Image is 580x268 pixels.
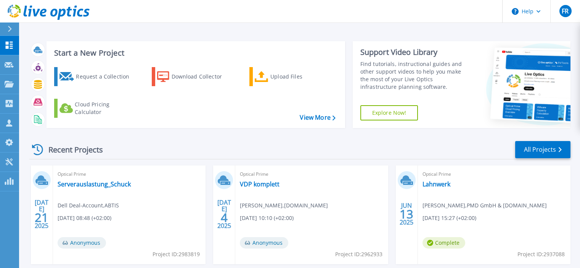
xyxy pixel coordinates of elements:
span: FR [562,8,569,14]
span: [PERSON_NAME] , PMD GmbH & [DOMAIN_NAME] [423,201,547,210]
div: [DATE] 2025 [217,200,231,228]
a: All Projects [515,141,570,158]
span: 21 [35,214,48,221]
h3: Start a New Project [54,49,335,57]
a: VDP komplett [240,180,280,188]
span: 4 [221,214,228,221]
span: Project ID: 2983819 [153,250,200,258]
span: Optical Prime [423,170,566,178]
span: 13 [400,211,413,217]
div: Request a Collection [76,69,137,84]
span: Complete [423,237,465,249]
span: [DATE] 10:10 (+02:00) [240,214,294,222]
div: Recent Projects [29,140,113,159]
div: [DATE] 2025 [34,200,49,228]
span: Project ID: 2937088 [517,250,565,258]
span: [PERSON_NAME] , [DOMAIN_NAME] [240,201,328,210]
a: Upload Files [249,67,334,86]
span: Optical Prime [58,170,201,178]
a: Explore Now! [360,105,418,120]
span: Dell Deal-Account , ABTIS [58,201,119,210]
div: Download Collector [172,69,233,84]
span: Optical Prime [240,170,383,178]
a: Cloud Pricing Calculator [54,99,139,118]
span: Anonymous [240,237,288,249]
div: Find tutorials, instructional guides and other support videos to help you make the most of your L... [360,60,470,91]
div: Support Video Library [360,47,470,57]
a: Serverauslastung_Schuck [58,180,131,188]
span: Anonymous [58,237,106,249]
div: JUN 2025 [399,200,414,228]
a: Lahnwerk [423,180,450,188]
span: [DATE] 15:27 (+02:00) [423,214,476,222]
span: [DATE] 08:48 (+02:00) [58,214,111,222]
a: View More [300,114,335,121]
a: Request a Collection [54,67,139,86]
div: Upload Files [270,69,331,84]
div: Cloud Pricing Calculator [75,101,136,116]
span: Project ID: 2962933 [335,250,382,258]
a: Download Collector [152,67,237,86]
